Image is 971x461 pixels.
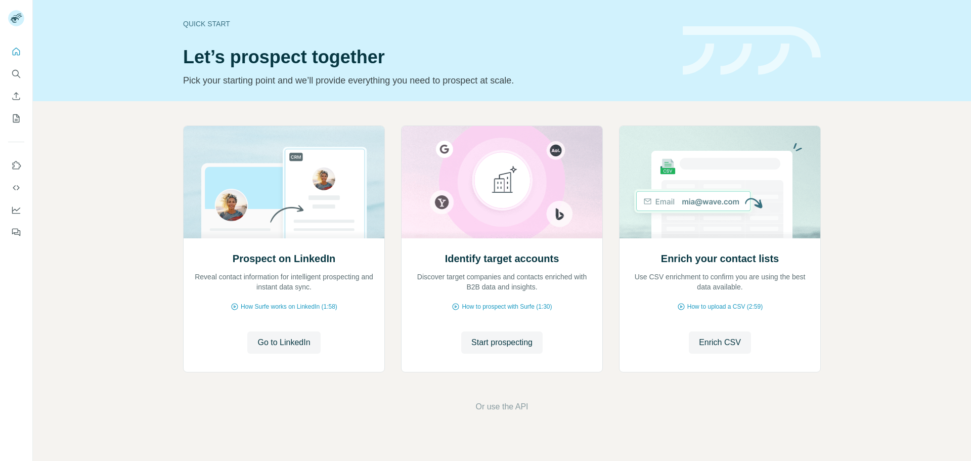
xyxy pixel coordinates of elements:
button: Use Surfe on LinkedIn [8,156,24,175]
img: Prospect on LinkedIn [183,126,385,238]
img: Identify target accounts [401,126,603,238]
button: Enrich CSV [689,331,751,354]
h1: Let’s prospect together [183,47,671,67]
span: How to prospect with Surfe (1:30) [462,302,552,311]
span: How to upload a CSV (2:59) [687,302,763,311]
span: How Surfe works on LinkedIn (1:58) [241,302,337,311]
img: banner [683,26,821,75]
span: Start prospecting [471,337,533,349]
img: Enrich your contact lists [619,126,821,238]
p: Use CSV enrichment to confirm you are using the best data available. [630,272,810,292]
button: My lists [8,109,24,128]
button: Feedback [8,223,24,241]
span: Go to LinkedIn [257,337,310,349]
p: Discover target companies and contacts enriched with B2B data and insights. [412,272,592,292]
span: Enrich CSV [699,337,741,349]
button: Enrich CSV [8,87,24,105]
button: Quick start [8,43,24,61]
h2: Identify target accounts [445,252,559,266]
h2: Enrich your contact lists [661,252,779,266]
button: Go to LinkedIn [247,331,320,354]
p: Reveal contact information for intelligent prospecting and instant data sync. [194,272,374,292]
h2: Prospect on LinkedIn [233,252,335,266]
button: Dashboard [8,201,24,219]
button: Start prospecting [461,331,543,354]
button: Search [8,65,24,83]
p: Pick your starting point and we’ll provide everything you need to prospect at scale. [183,73,671,88]
button: Or use the API [475,401,528,413]
button: Use Surfe API [8,179,24,197]
div: Quick start [183,19,671,29]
